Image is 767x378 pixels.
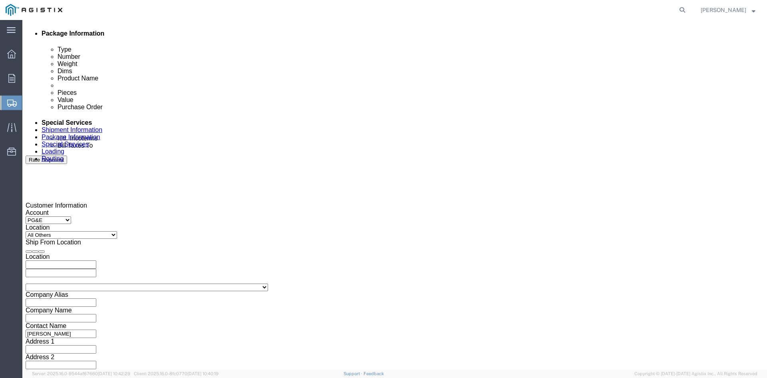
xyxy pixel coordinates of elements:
span: [DATE] 10:42:29 [98,371,130,376]
iframe: FS Legacy Container [22,20,767,370]
span: Amanda Brown [701,6,746,14]
span: [DATE] 10:40:19 [187,371,219,376]
span: Copyright © [DATE]-[DATE] Agistix Inc., All Rights Reserved [634,370,757,377]
span: Client: 2025.16.0-8fc0770 [134,371,219,376]
button: [PERSON_NAME] [700,5,756,15]
a: Support [344,371,364,376]
span: Server: 2025.16.0-9544af67660 [32,371,130,376]
img: logo [6,4,62,16]
a: Feedback [364,371,384,376]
